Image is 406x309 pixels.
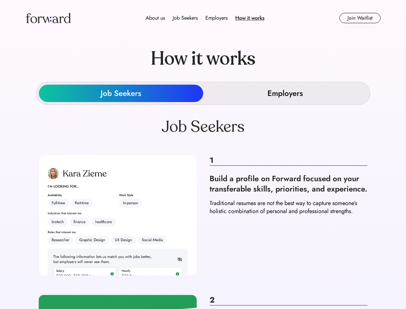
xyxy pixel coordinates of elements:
div: How it works [235,14,265,22]
div: About us [146,14,165,22]
div: Traditional resumes are not the best way to capture someone’s holistic combination of personal an... [210,199,368,215]
div: 2 [210,295,368,305]
img: Forward logo [26,13,71,23]
div: Job Seekers [173,14,198,22]
div: Job Seekers [101,88,141,98]
div: Employers [267,88,303,98]
div: Employers [205,14,228,22]
button: Join Waitlist [339,13,381,23]
div: 1 [210,155,368,166]
img: how-it-works_js_1.png [39,155,197,276]
div: Build a profile on Forward focused on your transferable skills, priorities, and experience. [210,173,368,194]
div: Job Seekers [39,118,367,136]
div: How it works [138,36,268,82]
